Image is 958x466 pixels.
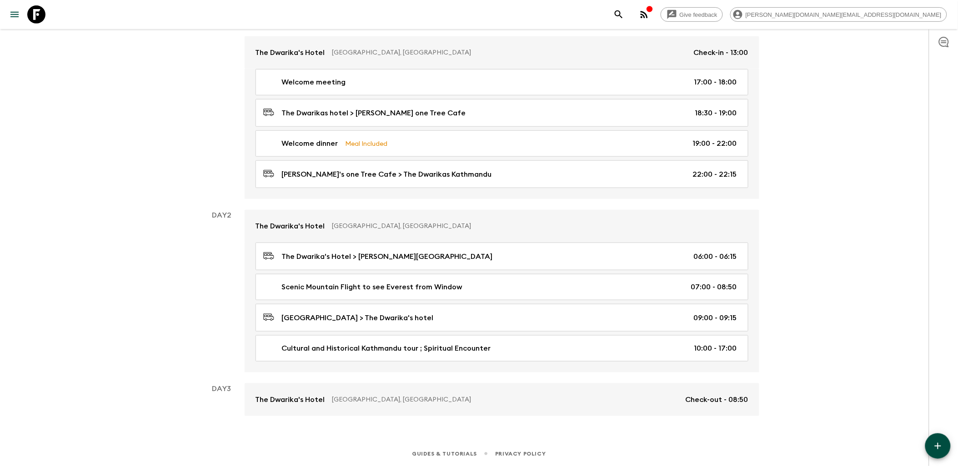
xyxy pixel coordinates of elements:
[694,343,737,354] p: 10:00 - 17:00
[694,312,737,323] p: 09:00 - 09:15
[332,395,678,404] p: [GEOGRAPHIC_DATA], [GEOGRAPHIC_DATA]
[256,99,748,127] a: The Dwarikas hotel > [PERSON_NAME] one Tree Cafe18:30 - 19:00
[694,77,737,88] p: 17:00 - 18:00
[693,138,737,149] p: 19:00 - 22:00
[256,47,325,58] p: The Dwarika's Hotel
[256,243,748,270] a: The Dwarika's Hotel > [PERSON_NAME][GEOGRAPHIC_DATA]06:00 - 06:15
[346,139,388,149] p: Meal Included
[282,138,338,149] p: Welcome dinner
[691,282,737,292] p: 07:00 - 08:50
[256,130,748,157] a: Welcome dinnerMeal Included19:00 - 22:00
[693,169,737,180] p: 22:00 - 22:15
[741,11,947,18] span: [PERSON_NAME][DOMAIN_NAME][EMAIL_ADDRESS][DOMAIN_NAME]
[256,304,748,332] a: [GEOGRAPHIC_DATA] > The Dwarika's hotel09:00 - 09:15
[332,222,741,231] p: [GEOGRAPHIC_DATA], [GEOGRAPHIC_DATA]
[245,210,759,243] a: The Dwarika's Hotel[GEOGRAPHIC_DATA], [GEOGRAPHIC_DATA]
[199,210,245,221] p: Day 2
[686,394,748,405] p: Check-out - 08:50
[256,274,748,300] a: Scenic Mountain Flight to see Everest from Window07:00 - 08:50
[199,383,245,394] p: Day 3
[695,108,737,119] p: 18:30 - 19:00
[332,48,687,57] p: [GEOGRAPHIC_DATA], [GEOGRAPHIC_DATA]
[282,77,346,88] p: Welcome meeting
[694,251,737,262] p: 06:00 - 06:15
[256,160,748,188] a: [PERSON_NAME]'s one Tree Cafe > The Dwarikas Kathmandu22:00 - 22:15
[495,449,546,459] a: Privacy Policy
[256,394,325,405] p: The Dwarika's Hotel
[282,169,492,180] p: [PERSON_NAME]'s one Tree Cafe > The Dwarikas Kathmandu
[256,335,748,362] a: Cultural and Historical Kathmandu tour ; Spiritual Encounter10:00 - 17:00
[282,108,466,119] p: The Dwarikas hotel > [PERSON_NAME] one Tree Cafe
[412,449,477,459] a: Guides & Tutorials
[256,69,748,95] a: Welcome meeting17:00 - 18:00
[661,7,723,22] a: Give feedback
[730,7,947,22] div: [PERSON_NAME][DOMAIN_NAME][EMAIL_ADDRESS][DOMAIN_NAME]
[282,312,434,323] p: [GEOGRAPHIC_DATA] > The Dwarika's hotel
[610,5,628,24] button: search adventures
[5,5,24,24] button: menu
[282,343,491,354] p: Cultural and Historical Kathmandu tour ; Spiritual Encounter
[245,36,759,69] a: The Dwarika's Hotel[GEOGRAPHIC_DATA], [GEOGRAPHIC_DATA]Check-in - 13:00
[245,383,759,416] a: The Dwarika's Hotel[GEOGRAPHIC_DATA], [GEOGRAPHIC_DATA]Check-out - 08:50
[256,221,325,232] p: The Dwarika's Hotel
[694,47,748,58] p: Check-in - 13:00
[675,11,722,18] span: Give feedback
[282,282,462,292] p: Scenic Mountain Flight to see Everest from Window
[282,251,493,262] p: The Dwarika's Hotel > [PERSON_NAME][GEOGRAPHIC_DATA]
